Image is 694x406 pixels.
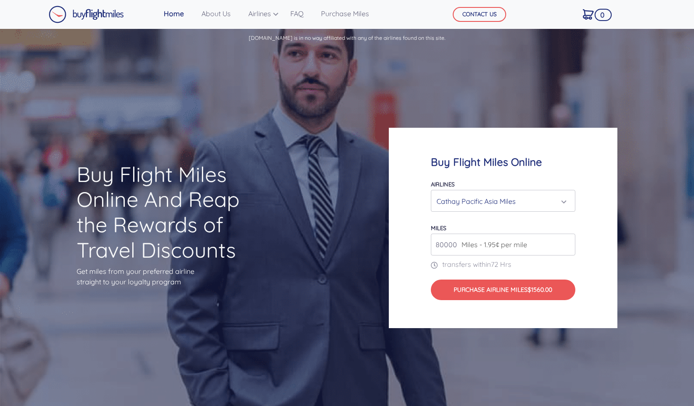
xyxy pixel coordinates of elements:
[287,5,307,22] a: FAQ
[431,280,575,300] button: Purchase Airline Miles$1560.00
[49,6,124,23] img: Buy Flight Miles Logo
[583,9,594,20] img: Cart
[579,5,597,23] a: 0
[77,162,270,262] h1: Buy Flight Miles Online And Reap the Rewards of Travel Discounts
[245,5,276,22] a: Airlines
[457,239,527,250] span: Miles - 1.95¢ per mile
[431,156,575,168] h4: Buy Flight Miles Online
[431,190,575,212] button: Cathay Pacific Asia Miles
[49,3,124,25] a: Buy Flight Miles Logo
[431,259,575,269] p: transfers within
[431,224,446,231] label: miles
[317,5,373,22] a: Purchase Miles
[528,286,552,294] span: $1560.00
[160,5,187,22] a: Home
[77,266,270,287] p: Get miles from your preferred airline straight to your loyalty program
[491,260,511,269] span: 72 Hrs
[437,193,564,210] div: Cathay Pacific Asia Miles
[431,181,454,188] label: Airlines
[595,9,612,21] span: 0
[453,7,506,22] button: CONTACT US
[198,5,234,22] a: About Us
